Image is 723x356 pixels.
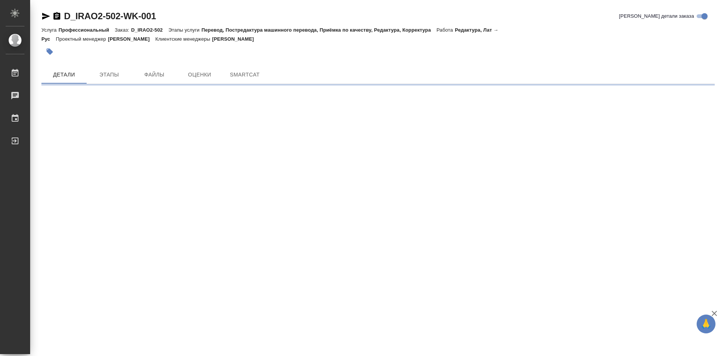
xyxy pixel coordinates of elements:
p: [PERSON_NAME] [108,36,156,42]
p: Проектный менеджер [56,36,108,42]
p: D_IRAO2-502 [131,27,168,33]
p: Этапы услуги [168,27,201,33]
button: Скопировать ссылку [52,12,61,21]
p: Работа [436,27,455,33]
span: Детали [46,70,82,79]
span: [PERSON_NAME] детали заказа [619,12,694,20]
span: SmartCat [227,70,263,79]
a: D_IRAO2-502-WK-001 [64,11,156,21]
button: 🙏 [697,315,715,333]
p: Заказ: [115,27,131,33]
span: 🙏 [700,316,712,332]
p: Услуга [41,27,58,33]
p: Перевод, Постредактура машинного перевода, Приёмка по качеству, Редактура, Корректура [201,27,436,33]
p: Клиентские менеджеры [156,36,212,42]
p: Профессиональный [58,27,114,33]
button: Добавить тэг [41,43,58,60]
span: Файлы [136,70,172,79]
span: Этапы [91,70,127,79]
p: [PERSON_NAME] [212,36,259,42]
span: Оценки [182,70,218,79]
button: Скопировать ссылку для ЯМессенджера [41,12,50,21]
